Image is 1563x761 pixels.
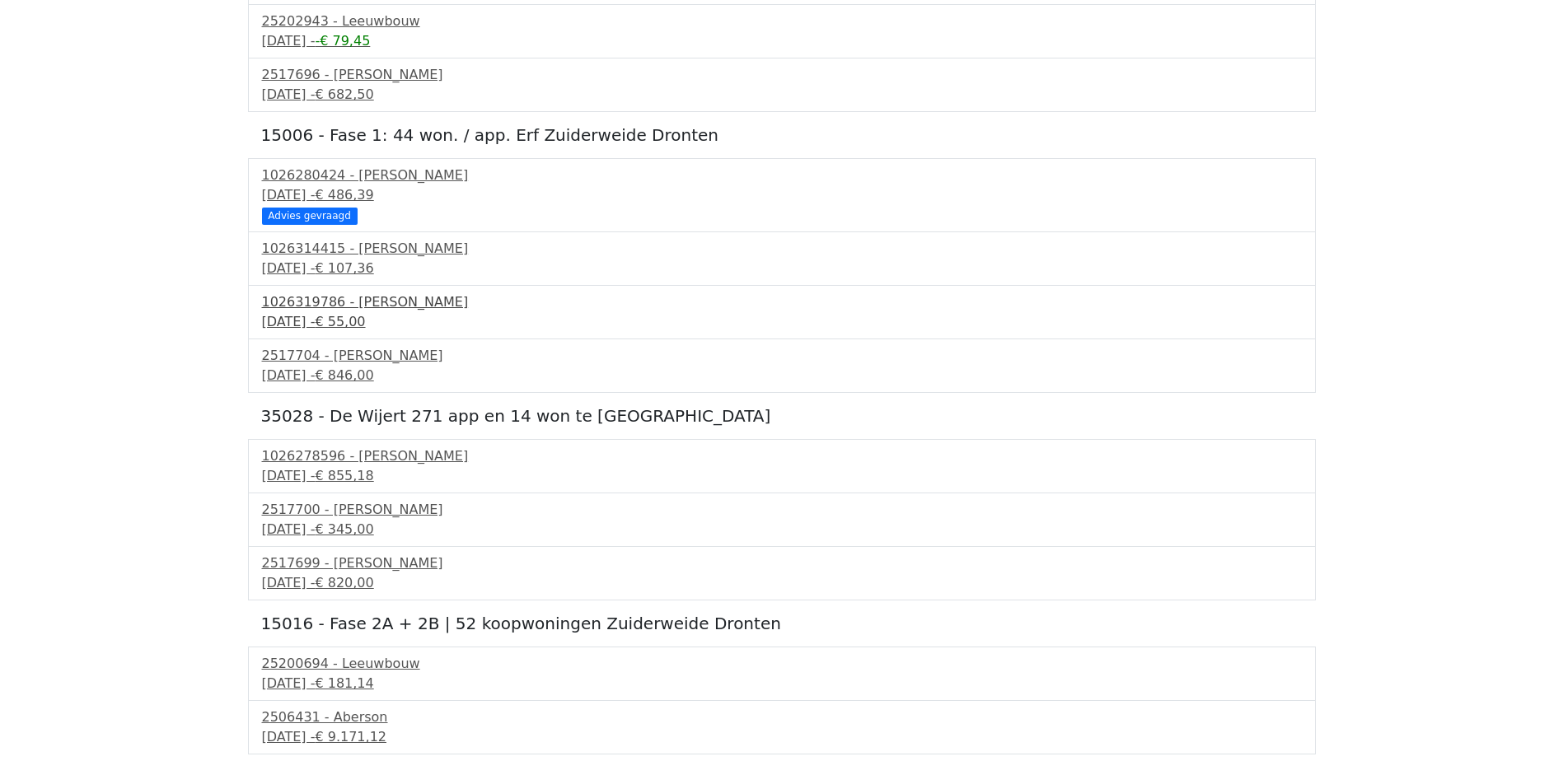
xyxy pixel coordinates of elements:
div: [DATE] - [262,185,1302,205]
div: 2517704 - [PERSON_NAME] [262,346,1302,366]
span: € 345,00 [315,521,373,537]
span: € 9.171,12 [315,729,386,745]
div: [DATE] - [262,466,1302,486]
a: 2506431 - Aberson[DATE] -€ 9.171,12 [262,707,1302,747]
a: 25200694 - Leeuwbouw[DATE] -€ 181,14 [262,654,1302,693]
a: 1026278596 - [PERSON_NAME][DATE] -€ 855,18 [262,446,1302,486]
span: € 820,00 [315,575,373,591]
div: [DATE] - [262,85,1302,105]
div: [DATE] - [262,573,1302,593]
a: 1026280424 - [PERSON_NAME][DATE] -€ 486,39 Advies gevraagd [262,166,1302,222]
div: [DATE] - [262,366,1302,385]
h5: 15006 - Fase 1: 44 won. / app. Erf Zuiderweide Dronten [261,125,1303,145]
div: [DATE] - [262,259,1302,278]
h5: 15016 - Fase 2A + 2B | 52 koopwoningen Zuiderweide Dronten [261,614,1303,633]
div: 2517696 - [PERSON_NAME] [262,65,1302,85]
div: 2517700 - [PERSON_NAME] [262,500,1302,520]
a: 1026319786 - [PERSON_NAME][DATE] -€ 55,00 [262,292,1302,332]
div: [DATE] - [262,31,1302,51]
div: [DATE] - [262,727,1302,747]
a: 25202943 - Leeuwbouw[DATE] --€ 79,45 [262,12,1302,51]
span: € 682,50 [315,86,373,102]
a: 1026314415 - [PERSON_NAME][DATE] -€ 107,36 [262,239,1302,278]
div: 2506431 - Aberson [262,707,1302,727]
span: € 846,00 [315,367,373,383]
div: 2517699 - [PERSON_NAME] [262,553,1302,573]
span: € 181,14 [315,675,373,691]
div: [DATE] - [262,520,1302,539]
div: 1026319786 - [PERSON_NAME] [262,292,1302,312]
span: € 855,18 [315,468,373,483]
div: 25202943 - Leeuwbouw [262,12,1302,31]
a: 2517704 - [PERSON_NAME][DATE] -€ 846,00 [262,346,1302,385]
h5: 35028 - De Wijert 271 app en 14 won te [GEOGRAPHIC_DATA] [261,406,1303,426]
a: 2517699 - [PERSON_NAME][DATE] -€ 820,00 [262,553,1302,593]
span: -€ 79,45 [315,33,370,49]
div: 1026278596 - [PERSON_NAME] [262,446,1302,466]
span: € 486,39 [315,187,373,203]
span: € 55,00 [315,314,365,329]
a: 2517696 - [PERSON_NAME][DATE] -€ 682,50 [262,65,1302,105]
div: [DATE] - [262,312,1302,332]
div: 25200694 - Leeuwbouw [262,654,1302,674]
div: [DATE] - [262,674,1302,693]
div: Advies gevraagd [262,208,358,224]
span: € 107,36 [315,260,373,276]
a: 2517700 - [PERSON_NAME][DATE] -€ 345,00 [262,500,1302,539]
div: 1026280424 - [PERSON_NAME] [262,166,1302,185]
div: 1026314415 - [PERSON_NAME] [262,239,1302,259]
